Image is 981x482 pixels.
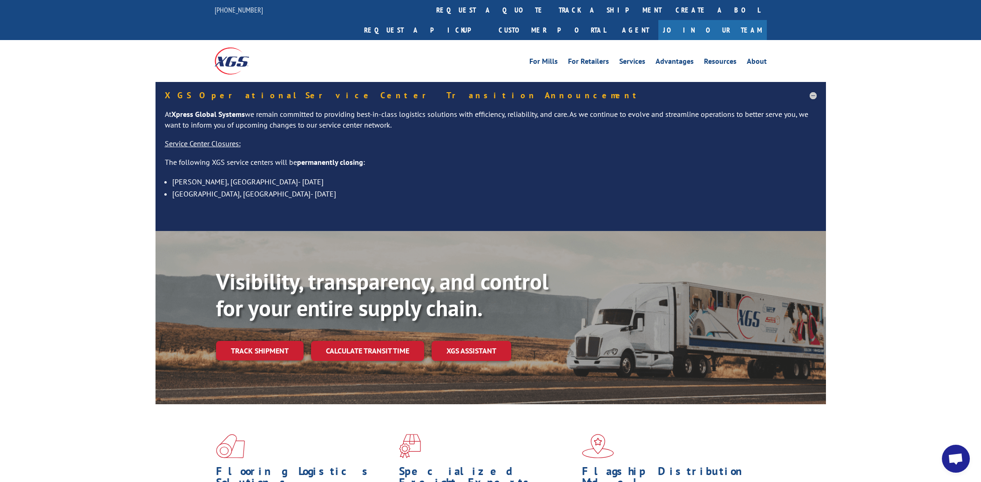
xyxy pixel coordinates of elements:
a: Request a pickup [357,20,492,40]
a: Customer Portal [492,20,613,40]
h5: XGS Operational Service Center Transition Announcement [165,91,817,100]
p: At we remain committed to providing best-in-class logistics solutions with efficiency, reliabilit... [165,109,817,139]
img: xgs-icon-focused-on-flooring-red [399,434,421,458]
b: Visibility, transparency, and control for your entire supply chain. [216,267,548,323]
img: xgs-icon-total-supply-chain-intelligence-red [216,434,245,458]
li: [PERSON_NAME], [GEOGRAPHIC_DATA]- [DATE] [172,176,817,188]
a: For Retailers [568,58,609,68]
li: [GEOGRAPHIC_DATA], [GEOGRAPHIC_DATA]- [DATE] [172,188,817,200]
a: XGS ASSISTANT [432,341,511,361]
a: Agent [613,20,658,40]
a: About [747,58,767,68]
a: Resources [704,58,737,68]
p: The following XGS service centers will be : [165,157,817,176]
u: Service Center Closures: [165,139,241,148]
img: xgs-icon-flagship-distribution-model-red [582,434,614,458]
a: Track shipment [216,341,304,360]
strong: Xpress Global Systems [171,109,245,119]
a: Join Our Team [658,20,767,40]
a: Advantages [656,58,694,68]
a: Calculate transit time [311,341,424,361]
a: For Mills [529,58,558,68]
strong: permanently closing [297,157,363,167]
a: Services [619,58,645,68]
a: [PHONE_NUMBER] [215,5,263,14]
a: Open chat [942,445,970,473]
